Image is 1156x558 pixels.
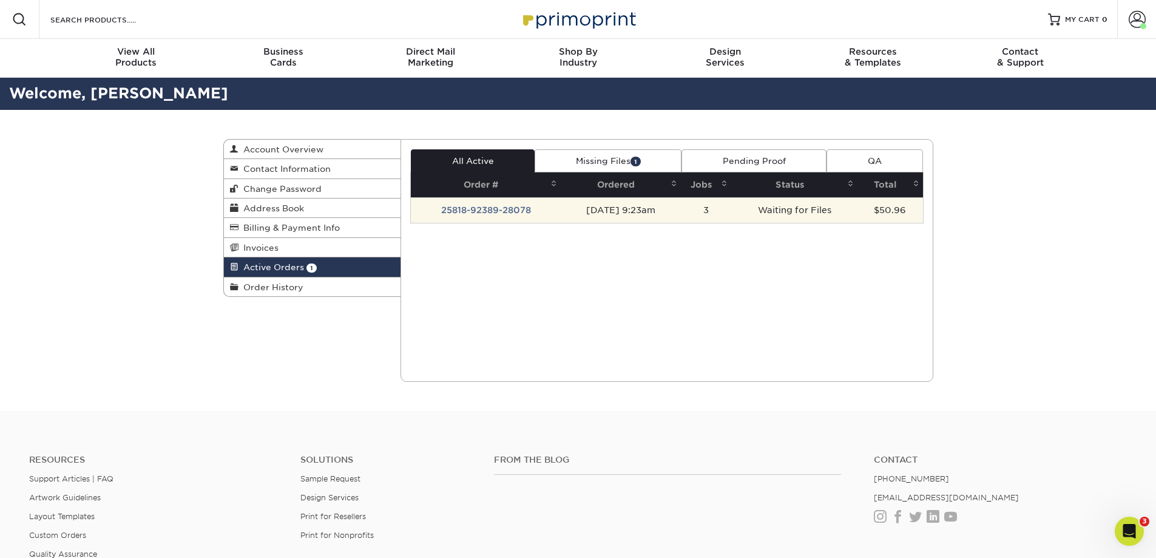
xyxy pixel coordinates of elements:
[238,262,304,272] span: Active Orders
[357,39,504,78] a: Direct MailMarketing
[209,39,357,78] a: BusinessCards
[300,531,374,540] a: Print for Nonprofits
[29,493,101,502] a: Artwork Guidelines
[1102,15,1107,24] span: 0
[224,199,401,218] a: Address Book
[652,46,799,57] span: Design
[681,197,732,223] td: 3
[238,223,340,233] span: Billing & Payment Info
[518,6,639,32] img: Primoprint
[29,512,95,521] a: Layout Templates
[826,149,922,172] a: QA
[874,474,949,483] a: [PHONE_NUMBER]
[681,149,826,172] a: Pending Proof
[224,179,401,199] a: Change Password
[224,277,401,296] a: Order History
[224,238,401,257] a: Invoices
[224,159,401,179] a: Contact Information
[857,197,922,223] td: $50.96
[1140,517,1149,526] span: 3
[411,197,561,223] td: 25818-92389-28078
[799,46,947,57] span: Resources
[29,474,113,483] a: Support Articles | FAQ
[238,145,323,154] span: Account Overview
[29,531,86,540] a: Custom Orders
[49,12,167,27] input: SEARCH PRODUCTS.....
[357,46,504,57] span: Direct Mail
[411,149,535,172] a: All Active
[799,46,947,68] div: & Templates
[652,39,799,78] a: DesignServices
[357,46,504,68] div: Marketing
[238,164,331,174] span: Contact Information
[238,243,279,253] span: Invoices
[1065,15,1100,25] span: MY CART
[504,39,652,78] a: Shop ByIndustry
[238,203,304,213] span: Address Book
[504,46,652,57] span: Shop By
[630,157,641,166] span: 1
[224,218,401,237] a: Billing & Payment Info
[947,46,1094,68] div: & Support
[874,455,1127,465] a: Contact
[535,149,681,172] a: Missing Files1
[300,474,360,483] a: Sample Request
[63,39,210,78] a: View AllProducts
[209,46,357,57] span: Business
[561,197,680,223] td: [DATE] 9:23am
[731,197,857,223] td: Waiting for Files
[504,46,652,68] div: Industry
[238,282,303,292] span: Order History
[799,39,947,78] a: Resources& Templates
[224,140,401,159] a: Account Overview
[238,184,322,194] span: Change Password
[731,172,857,197] th: Status
[306,264,317,273] span: 1
[224,257,401,277] a: Active Orders 1
[63,46,210,68] div: Products
[1115,517,1144,546] iframe: Intercom live chat
[29,455,282,465] h4: Resources
[874,493,1019,502] a: [EMAIL_ADDRESS][DOMAIN_NAME]
[209,46,357,68] div: Cards
[947,46,1094,57] span: Contact
[411,172,561,197] th: Order #
[300,493,359,502] a: Design Services
[857,172,922,197] th: Total
[652,46,799,68] div: Services
[561,172,680,197] th: Ordered
[63,46,210,57] span: View All
[300,512,366,521] a: Print for Resellers
[300,455,476,465] h4: Solutions
[947,39,1094,78] a: Contact& Support
[681,172,732,197] th: Jobs
[494,455,841,465] h4: From the Blog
